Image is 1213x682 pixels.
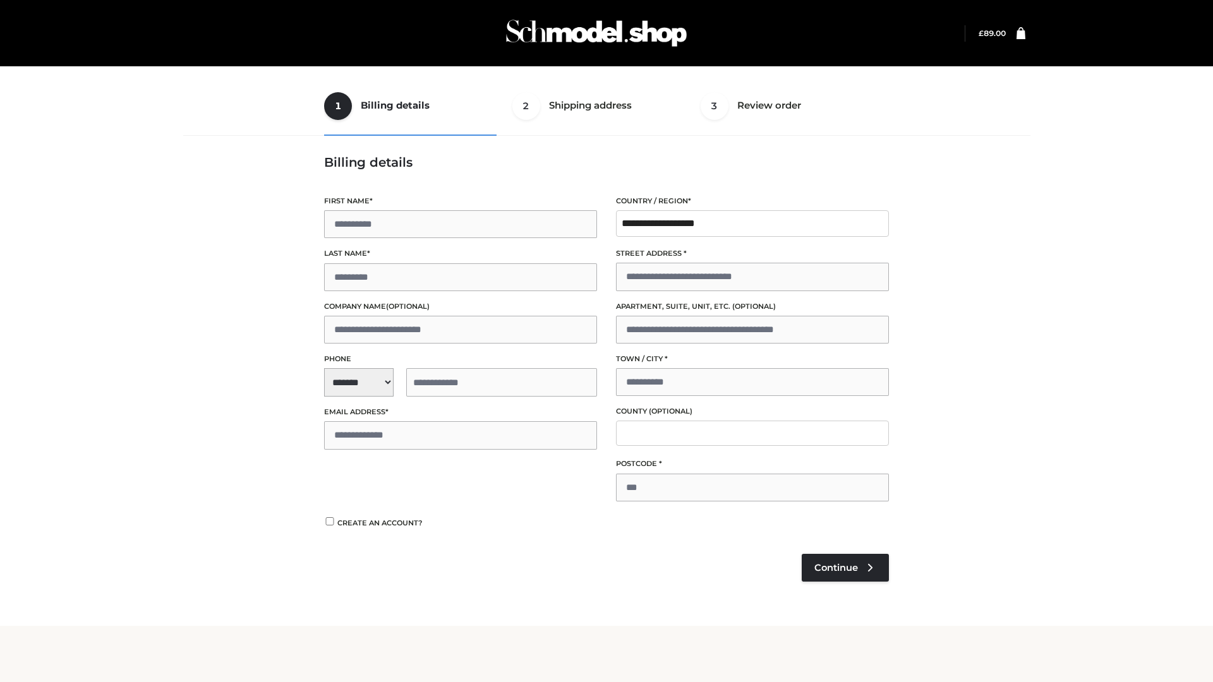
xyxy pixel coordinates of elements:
[979,28,1006,38] bdi: 89.00
[386,302,430,311] span: (optional)
[616,458,889,470] label: Postcode
[616,301,889,313] label: Apartment, suite, unit, etc.
[616,248,889,260] label: Street address
[324,248,597,260] label: Last name
[502,8,691,58] img: Schmodel Admin 964
[649,407,692,416] span: (optional)
[324,155,889,170] h3: Billing details
[979,28,984,38] span: £
[616,195,889,207] label: Country / Region
[324,195,597,207] label: First name
[324,406,597,418] label: Email address
[732,302,776,311] span: (optional)
[802,554,889,582] a: Continue
[814,562,858,573] span: Continue
[979,28,1006,38] a: £89.00
[324,353,597,365] label: Phone
[324,517,335,525] input: Create an account?
[616,405,889,417] label: County
[324,301,597,313] label: Company name
[337,518,423,527] span: Create an account?
[616,353,889,365] label: Town / City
